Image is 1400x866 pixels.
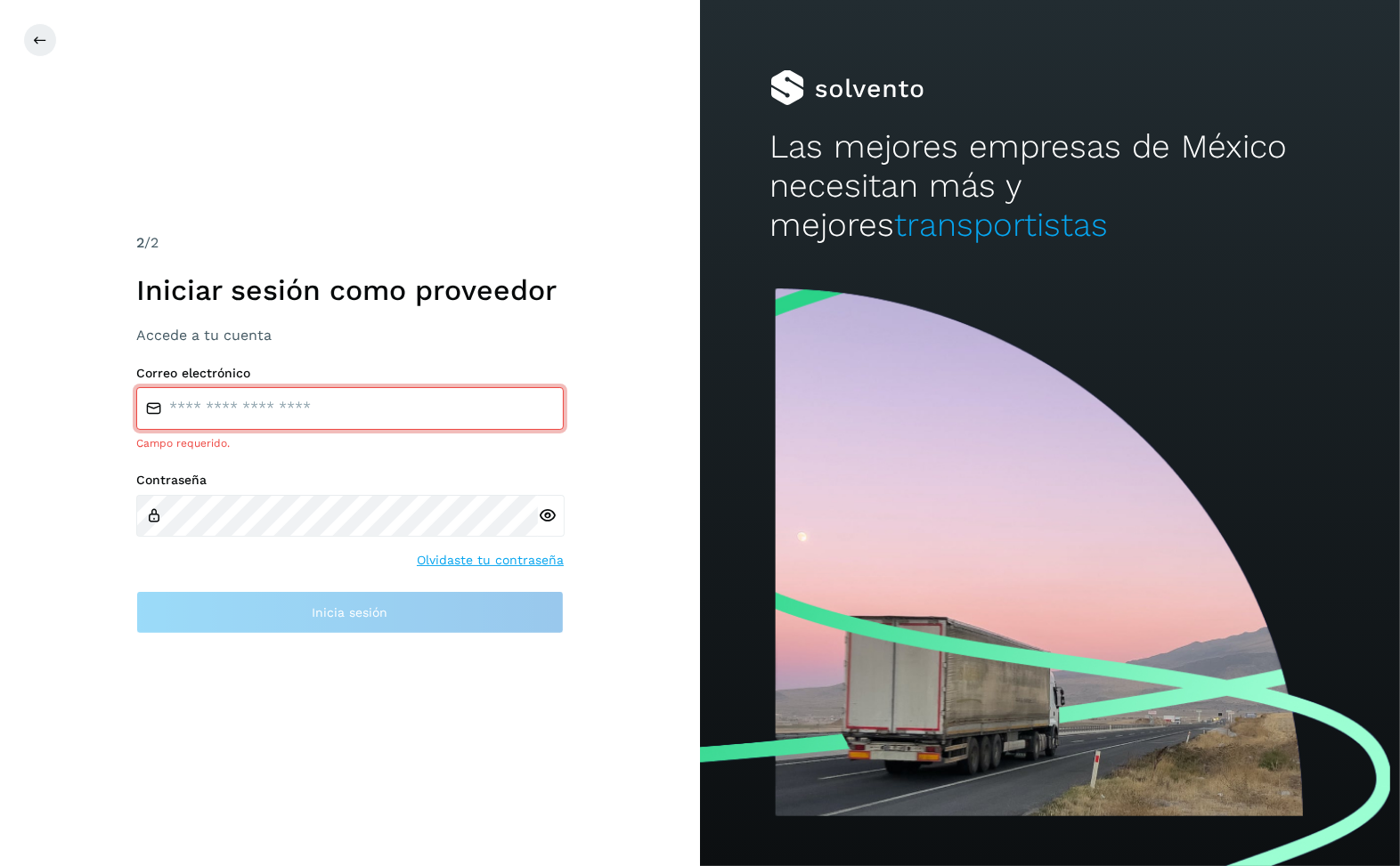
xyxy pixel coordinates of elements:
button: Inicia sesión [136,591,564,634]
label: Contraseña [136,473,564,488]
span: Inicia sesión [313,606,388,619]
span: transportistas [895,206,1109,244]
div: /2 [136,232,564,254]
span: 2 [136,234,144,251]
label: Correo electrónico [136,366,564,381]
h3: Accede a tu cuenta [136,327,564,344]
h2: Las mejores empresas de México necesitan más y mejores [770,127,1331,246]
a: Olvidaste tu contraseña [417,551,564,570]
h1: Iniciar sesión como proveedor [136,273,564,307]
div: Campo requerido. [136,435,564,451]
